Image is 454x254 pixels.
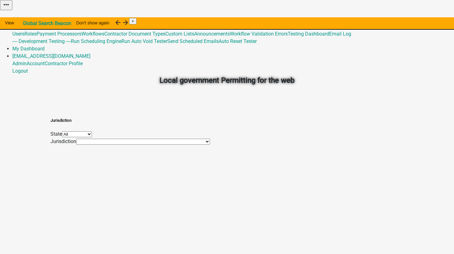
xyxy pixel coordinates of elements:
h5: Jurisdiction [50,117,210,124]
i: arrow_forward [122,19,129,26]
button: Don't show again [71,17,114,28]
label: Jurisdiction [50,138,76,144]
i: arrow_back [114,19,122,26]
h2: Local government Permitting for the web [55,75,399,86]
label: State [50,131,62,137]
span: × [132,19,134,23]
strong: Global Search Beacon [23,20,71,26]
button: Close [129,18,137,24]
